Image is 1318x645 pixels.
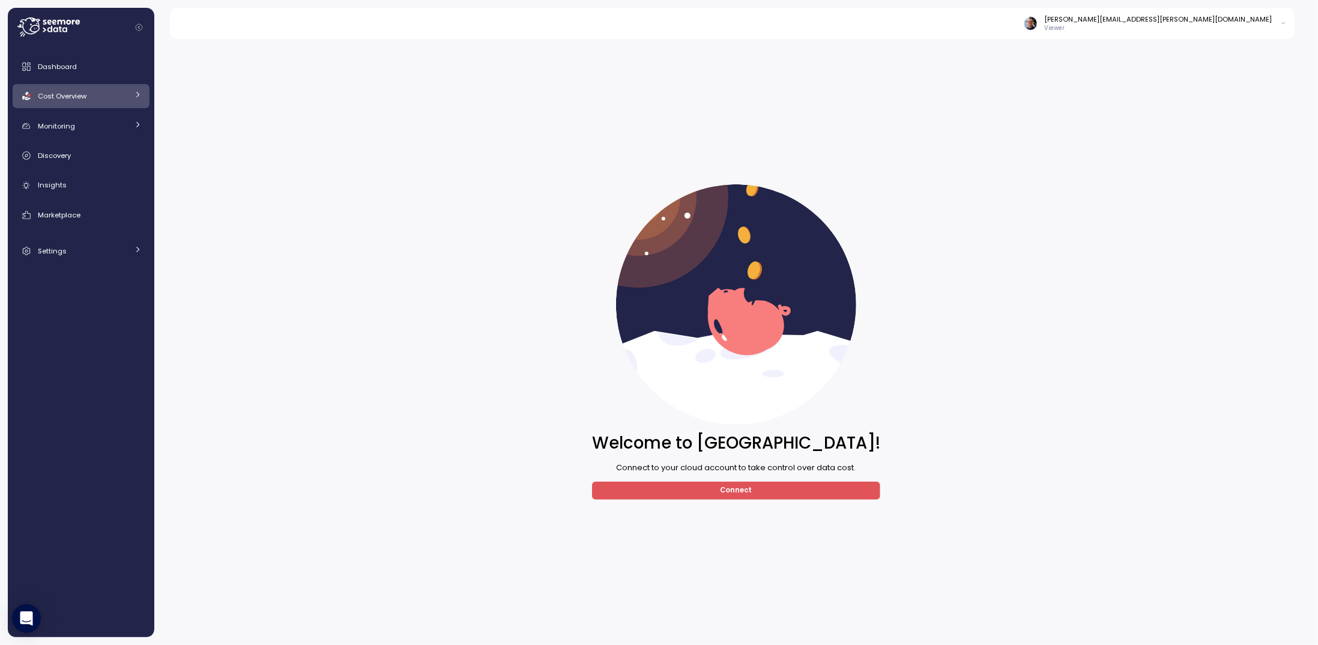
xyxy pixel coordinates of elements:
[38,246,67,256] span: Settings
[13,114,150,138] a: Monitoring
[1024,17,1037,29] img: 517cfc7fb324b9dbcc48913ffab1ec07
[12,604,41,633] div: Open Intercom Messenger
[720,482,752,498] span: Connect
[13,174,150,198] a: Insights
[1045,14,1272,24] div: [PERSON_NAME][EMAIL_ADDRESS][PERSON_NAME][DOMAIN_NAME]
[13,144,150,168] a: Discovery
[38,210,80,220] span: Marketplace
[13,239,150,263] a: Settings
[38,91,86,101] span: Cost Overview
[38,62,77,71] span: Dashboard
[592,432,880,454] h1: Welcome to [GEOGRAPHIC_DATA]!
[38,121,75,131] span: Monitoring
[13,55,150,79] a: Dashboard
[592,482,880,499] a: Connect
[616,462,856,474] p: Connect to your cloud account to take control over data cost.
[131,23,147,32] button: Collapse navigation
[38,151,71,160] span: Discovery
[38,180,67,190] span: Insights
[13,203,150,227] a: Marketplace
[616,184,856,425] img: splash
[13,84,150,108] a: Cost Overview
[1045,24,1272,32] p: Viewer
